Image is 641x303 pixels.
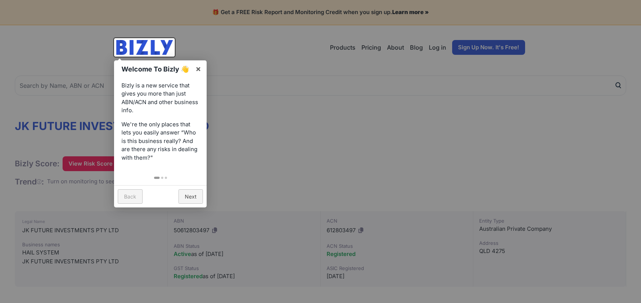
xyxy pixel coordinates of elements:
[121,120,199,162] p: We're the only places that lets you easily answer “Who is this business really? And are there any...
[190,60,207,77] a: ×
[118,189,143,204] a: Back
[178,189,203,204] a: Next
[121,81,199,115] p: Bizly is a new service that gives you more than just ABN/ACN and other business info.
[121,64,191,74] h1: Welcome To Bizly 👋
